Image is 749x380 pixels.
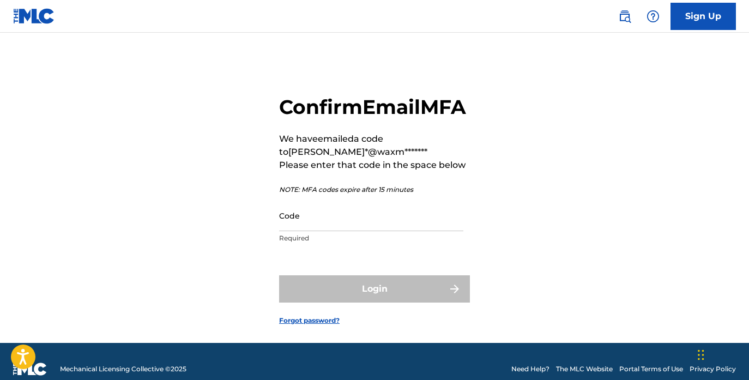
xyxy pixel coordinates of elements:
p: NOTE: MFA codes expire after 15 minutes [279,185,470,195]
p: We have emailed a code to [PERSON_NAME]*@waxm******* [279,132,470,159]
a: Privacy Policy [690,364,736,374]
span: Mechanical Licensing Collective © 2025 [60,364,186,374]
p: Required [279,233,463,243]
a: Sign Up [671,3,736,30]
p: Please enter that code in the space below [279,159,470,172]
a: Forgot password? [279,316,340,325]
a: The MLC Website [556,364,613,374]
img: help [647,10,660,23]
div: Drag [698,339,704,371]
a: Portal Terms of Use [619,364,683,374]
a: Public Search [614,5,636,27]
img: logo [13,363,47,376]
div: Help [642,5,664,27]
img: search [618,10,631,23]
a: Need Help? [511,364,549,374]
img: MLC Logo [13,8,55,24]
h2: Confirm Email MFA [279,95,470,119]
iframe: Chat Widget [694,328,749,380]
